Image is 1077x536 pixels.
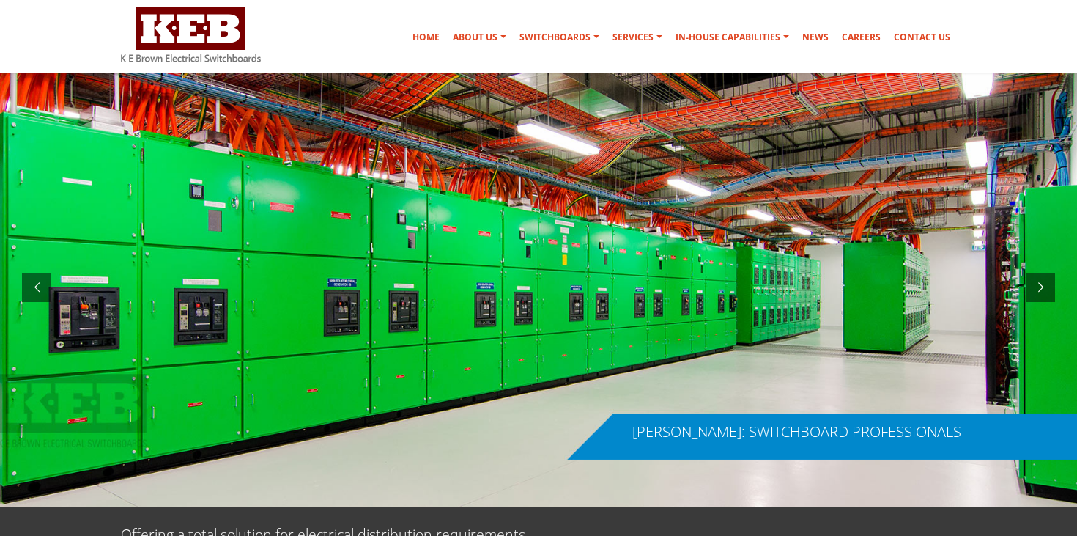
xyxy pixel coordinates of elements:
[888,23,956,52] a: Contact Us
[607,23,668,52] a: Services
[447,23,512,52] a: About Us
[632,425,961,439] div: [PERSON_NAME]: SWITCHBOARD PROFESSIONALS
[796,23,834,52] a: News
[514,23,605,52] a: Switchboards
[836,23,887,52] a: Careers
[121,7,261,62] img: K E Brown Electrical Switchboards
[407,23,445,52] a: Home
[670,23,795,52] a: In-house Capabilities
